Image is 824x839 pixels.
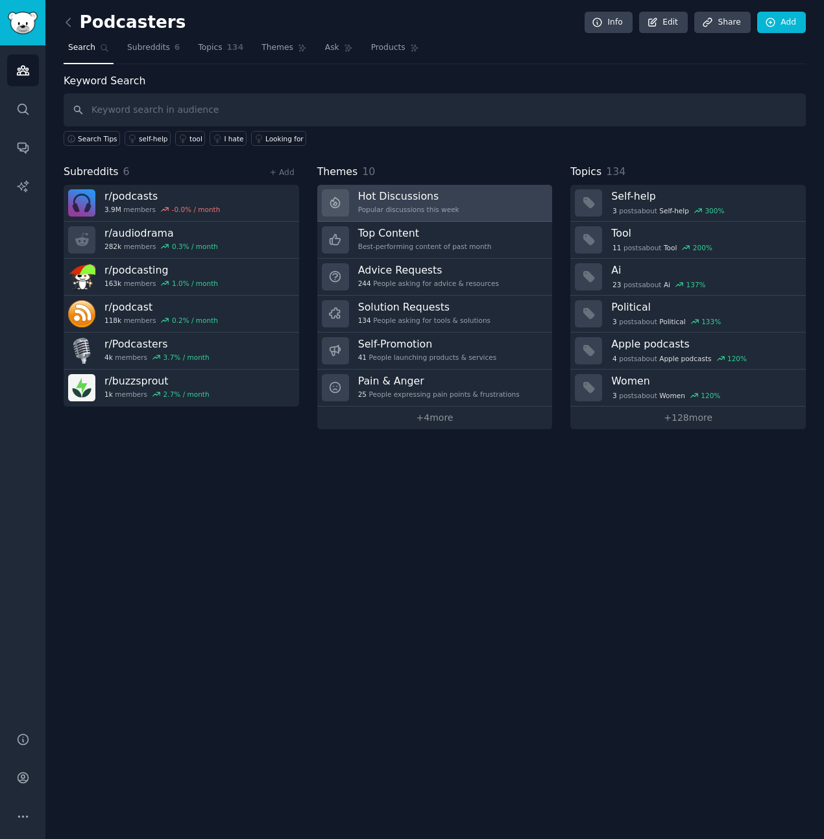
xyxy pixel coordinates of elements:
[358,205,459,214] div: Popular discussions this week
[317,259,553,296] a: Advice Requests244People asking for advice & resources
[104,300,218,314] h3: r/ podcast
[358,390,520,399] div: People expressing pain points & frustrations
[139,134,167,143] div: self-help
[123,38,184,64] a: Subreddits6
[68,300,95,327] img: podcast
[104,279,218,288] div: members
[358,390,367,399] span: 25
[104,189,220,203] h3: r/ podcasts
[270,168,295,177] a: + Add
[701,391,720,400] div: 120 %
[358,279,371,288] span: 244
[104,242,121,251] span: 282k
[612,280,621,289] span: 23
[570,370,806,407] a: Women3postsaboutWomen120%
[104,205,121,214] span: 3.9M
[664,280,670,289] span: Ai
[123,165,130,178] span: 6
[570,164,601,180] span: Topics
[362,165,375,178] span: 10
[639,12,688,34] a: Edit
[189,134,202,143] div: tool
[570,296,806,333] a: Political3postsaboutPolitical133%
[358,263,499,277] h3: Advice Requests
[358,374,520,388] h3: Pain & Anger
[358,316,491,325] div: People asking for tools & solutions
[693,243,712,252] div: 200 %
[757,12,806,34] a: Add
[358,300,491,314] h3: Solution Requests
[358,316,371,325] span: 134
[317,222,553,259] a: Top ContentBest-performing content of past month
[570,259,806,296] a: Ai23postsaboutAi137%
[659,354,711,363] span: Apple podcasts
[317,296,553,333] a: Solution Requests134People asking for tools & solutions
[611,189,797,203] h3: Self-help
[321,38,357,64] a: Ask
[570,222,806,259] a: Tool11postsaboutTool200%
[193,38,248,64] a: Topics134
[172,242,218,251] div: 0.3 % / month
[358,279,499,288] div: People asking for advice & resources
[68,374,95,401] img: buzzsprout
[198,42,222,54] span: Topics
[686,280,706,289] div: 137 %
[104,263,218,277] h3: r/ podcasting
[224,134,243,143] div: I hate
[358,242,492,251] div: Best-performing content of past month
[317,164,358,180] span: Themes
[358,353,367,362] span: 41
[104,316,218,325] div: members
[125,131,171,146] a: self-help
[172,279,218,288] div: 1.0 % / month
[104,374,210,388] h3: r/ buzzsprout
[64,38,114,64] a: Search
[164,353,210,362] div: 3.7 % / month
[64,75,145,87] label: Keyword Search
[371,42,406,54] span: Products
[606,165,625,178] span: 134
[612,354,617,363] span: 4
[104,353,210,362] div: members
[611,353,747,364] div: post s about
[164,390,210,399] div: 2.7 % / month
[64,222,299,259] a: r/audiodrama282kmembers0.3% / month
[104,242,218,251] div: members
[612,391,617,400] span: 3
[611,390,721,401] div: post s about
[64,164,119,180] span: Subreddits
[705,206,724,215] div: 300 %
[611,337,797,351] h3: Apple podcasts
[172,316,218,325] div: 0.2 % / month
[227,42,244,54] span: 134
[104,205,220,214] div: members
[68,189,95,217] img: podcasts
[585,12,633,34] a: Info
[64,333,299,370] a: r/Podcasters4kmembers3.7% / month
[261,42,293,54] span: Themes
[104,226,218,240] h3: r/ audiodrama
[64,296,299,333] a: r/podcast118kmembers0.2% / month
[64,93,806,126] input: Keyword search in audience
[317,333,553,370] a: Self-Promotion41People launching products & services
[612,317,617,326] span: 3
[104,390,210,399] div: members
[317,370,553,407] a: Pain & Anger25People expressing pain points & frustrations
[64,12,186,33] h2: Podcasters
[64,185,299,222] a: r/podcasts3.9Mmembers-0.0% / month
[358,226,492,240] h3: Top Content
[127,42,170,54] span: Subreddits
[358,353,497,362] div: People launching products & services
[265,134,304,143] div: Looking for
[104,390,113,399] span: 1k
[68,337,95,364] img: Podcasters
[611,279,707,290] div: post s about
[611,300,797,314] h3: Political
[317,407,553,429] a: +4more
[251,131,306,146] a: Looking for
[611,263,797,277] h3: Ai
[664,243,677,252] span: Tool
[68,263,95,290] img: podcasting
[611,205,725,217] div: post s about
[172,205,221,214] div: -0.0 % / month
